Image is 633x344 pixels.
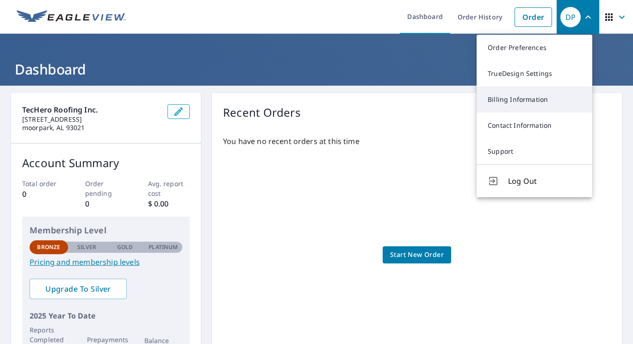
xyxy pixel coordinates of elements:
a: TrueDesign Settings [477,61,592,87]
p: Bronze [37,243,60,251]
div: DP [560,7,581,27]
p: Membership Level [30,224,182,237]
a: Order Preferences [477,35,592,61]
a: Pricing and membership levels [30,256,182,268]
button: Log Out [477,164,592,197]
a: Contact Information [477,113,592,138]
p: 0 [22,188,64,200]
p: Order pending [85,179,127,198]
p: Gold [117,243,133,251]
p: [STREET_ADDRESS] [22,115,160,124]
span: Upgrade To Silver [37,284,119,294]
p: Recent Orders [223,104,301,121]
p: moorpark, AL 93021 [22,124,160,132]
p: Total order [22,179,64,188]
p: TecHero Roofing Inc. [22,104,160,115]
p: Silver [77,243,97,251]
img: EV Logo [17,10,126,24]
p: You have no recent orders at this time [223,136,611,147]
p: $ 0.00 [148,198,190,209]
p: 0 [85,198,127,209]
a: Start New Order [383,246,451,263]
span: Log Out [508,175,581,187]
span: Start New Order [390,249,444,261]
a: Billing Information [477,87,592,113]
p: Platinum [149,243,178,251]
a: Order [515,7,552,27]
p: 2025 Year To Date [30,310,182,321]
h1: Dashboard [11,60,622,79]
a: Support [477,138,592,164]
p: Avg. report cost [148,179,190,198]
p: Account Summary [22,155,190,171]
a: Upgrade To Silver [30,279,127,299]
